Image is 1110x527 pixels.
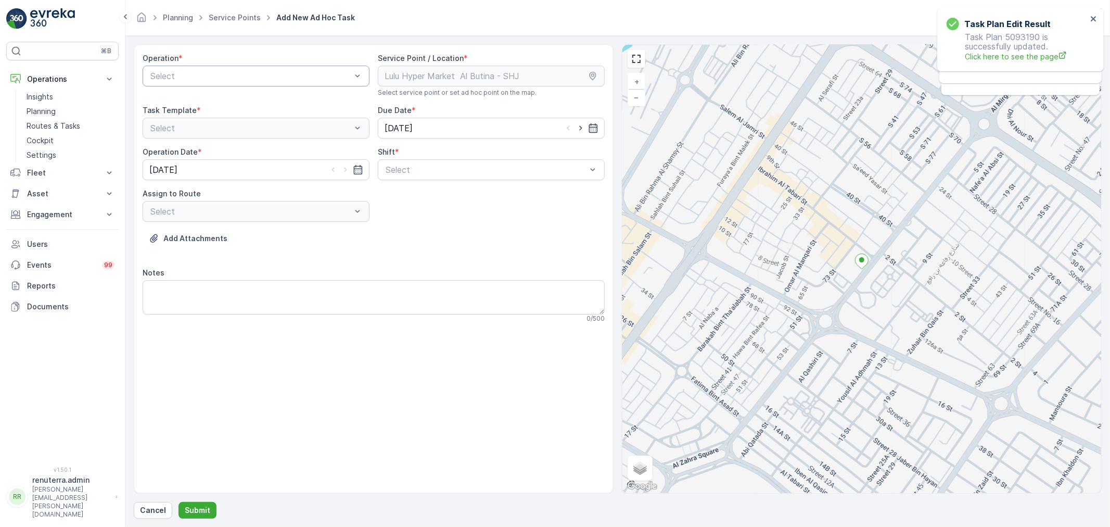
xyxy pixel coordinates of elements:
[378,147,395,156] label: Shift
[27,260,96,270] p: Events
[6,296,119,317] a: Documents
[964,18,1051,30] h3: Task Plan Edit Result
[178,502,216,519] button: Submit
[27,239,114,249] p: Users
[27,209,98,220] p: Engagement
[6,204,119,225] button: Engagement
[101,47,111,55] p: ⌘B
[27,92,53,102] p: Insights
[22,133,119,148] a: Cockpit
[386,164,586,176] p: Select
[6,467,119,473] span: v 1.50.1
[6,255,119,275] a: Events99
[163,13,193,22] a: Planning
[27,74,98,84] p: Operations
[274,12,357,23] span: Add New Ad Hoc Task
[6,234,119,255] a: Users
[629,457,652,480] a: Layers
[140,505,166,516] p: Cancel
[6,69,119,90] button: Operations
[143,106,197,115] label: Task Template
[27,189,98,199] p: Asset
[6,8,27,29] img: logo
[32,485,110,519] p: [PERSON_NAME][EMAIL_ADDRESS][PERSON_NAME][DOMAIN_NAME]
[136,16,147,24] a: Homepage
[143,147,198,156] label: Operation Date
[143,268,164,277] label: Notes
[27,281,114,291] p: Reports
[586,315,605,323] p: 0 / 500
[32,475,110,485] p: renuterra.admin
[625,480,659,493] img: Google
[22,104,119,119] a: Planning
[378,54,464,62] label: Service Point / Location
[378,66,605,86] input: Lulu Hyper Market Al Butina - SHJ
[22,90,119,104] a: Insights
[378,106,412,115] label: Due Date
[134,502,172,519] button: Cancel
[378,89,537,97] span: Select service point or set ad hoc point on the map.
[27,150,56,160] p: Settings
[22,119,119,133] a: Routes & Tasks
[27,135,54,146] p: Cockpit
[104,261,112,269] p: 99
[27,168,98,178] p: Fleet
[27,302,114,312] p: Documents
[6,475,119,519] button: RRrenuterra.admin[PERSON_NAME][EMAIL_ADDRESS][PERSON_NAME][DOMAIN_NAME]
[143,230,234,247] button: Upload File
[6,183,119,204] button: Asset
[143,159,369,180] input: dd/mm/yyyy
[9,488,25,505] div: RR
[629,90,644,105] a: Zoom Out
[629,51,644,67] a: View Fullscreen
[209,13,261,22] a: Service Points
[634,77,639,86] span: +
[185,505,210,516] p: Submit
[965,51,1087,62] a: Click here to see the page
[27,106,56,117] p: Planning
[143,54,178,62] label: Operation
[30,8,75,29] img: logo_light-DOdMpM7g.png
[22,148,119,162] a: Settings
[27,121,80,131] p: Routes & Tasks
[6,275,119,296] a: Reports
[150,70,351,82] p: Select
[625,480,659,493] a: Open this area in Google Maps (opens a new window)
[629,74,644,90] a: Zoom In
[1090,15,1098,24] button: close
[947,32,1087,62] p: Task Plan 5093190 is successfully updated.
[6,162,119,183] button: Fleet
[634,93,640,102] span: −
[163,233,227,244] p: Add Attachments
[378,118,605,139] input: dd/mm/yyyy
[143,189,201,198] label: Assign to Route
